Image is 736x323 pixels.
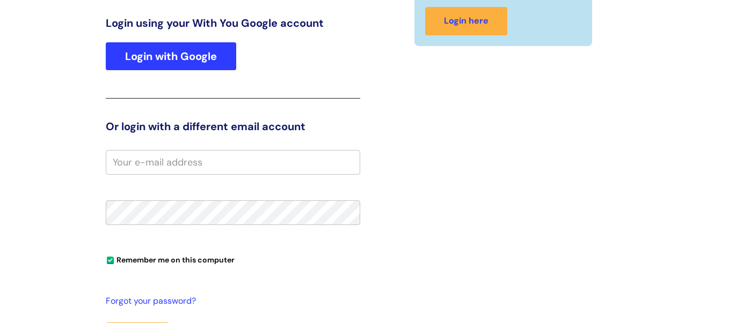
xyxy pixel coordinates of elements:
[107,257,114,264] input: Remember me on this computer
[425,7,507,35] a: Login here
[106,42,236,70] a: Login with Google
[106,120,360,133] h3: Or login with a different email account
[106,251,360,268] div: You can uncheck this option if you're logging in from a shared device
[106,17,360,29] h3: Login using your With You Google account
[106,253,235,265] label: Remember me on this computer
[106,150,360,175] input: Your e-mail address
[106,294,355,309] a: Forgot your password?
